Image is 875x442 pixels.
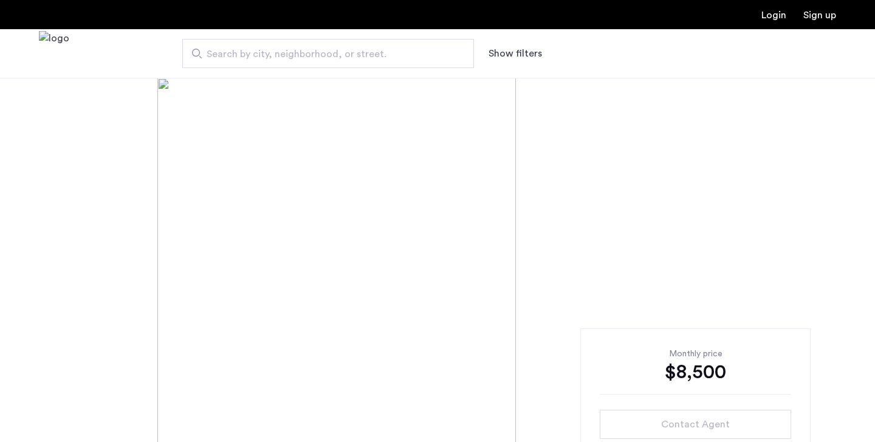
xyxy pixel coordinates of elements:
button: Show or hide filters [489,46,542,61]
span: Contact Agent [661,417,730,432]
button: button [600,410,791,439]
a: Login [761,10,786,20]
span: Search by city, neighborhood, or street. [207,47,440,61]
img: logo [39,31,69,77]
div: Monthly price [600,348,791,360]
a: Registration [803,10,836,20]
input: Apartment Search [182,39,474,68]
div: $8,500 [600,360,791,384]
a: Cazamio Logo [39,31,69,77]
